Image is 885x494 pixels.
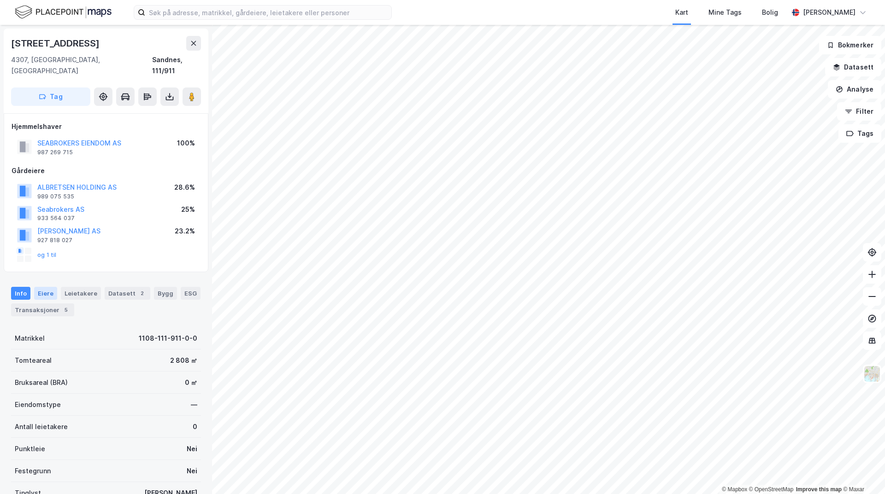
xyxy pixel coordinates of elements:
[819,36,881,54] button: Bokmerker
[803,7,855,18] div: [PERSON_NAME]
[191,399,197,410] div: —
[139,333,197,344] div: 1108-111-911-0-0
[15,377,68,388] div: Bruksareal (BRA)
[15,4,112,20] img: logo.f888ab2527a4732fd821a326f86c7f29.svg
[37,149,73,156] div: 987 269 715
[15,355,52,366] div: Tomteareal
[61,305,71,314] div: 5
[12,165,201,176] div: Gårdeiere
[863,365,881,383] img: Z
[11,287,30,300] div: Info
[61,287,101,300] div: Leietakere
[11,303,74,316] div: Transaksjoner
[796,486,842,493] a: Improve this map
[839,450,885,494] div: Kontrollprogram for chat
[15,443,45,454] div: Punktleie
[15,333,45,344] div: Matrikkel
[11,36,101,51] div: [STREET_ADDRESS]
[15,421,68,432] div: Antall leietakere
[177,138,195,149] div: 100%
[154,287,177,300] div: Bygg
[15,399,61,410] div: Eiendomstype
[181,287,201,300] div: ESG
[170,355,197,366] div: 2 808 ㎡
[105,287,150,300] div: Datasett
[174,182,195,193] div: 28.6%
[722,486,747,493] a: Mapbox
[37,215,75,222] div: 933 564 037
[12,121,201,132] div: Hjemmelshaver
[838,124,881,143] button: Tags
[145,6,391,19] input: Søk på adresse, matrikkel, gårdeiere, leietakere eller personer
[839,450,885,494] iframe: Chat Widget
[187,443,197,454] div: Nei
[749,486,794,493] a: OpenStreetMap
[11,54,152,76] div: 4307, [GEOGRAPHIC_DATA], [GEOGRAPHIC_DATA]
[825,58,881,76] button: Datasett
[193,421,197,432] div: 0
[762,7,778,18] div: Bolig
[185,377,197,388] div: 0 ㎡
[37,237,72,244] div: 927 818 027
[181,204,195,215] div: 25%
[708,7,742,18] div: Mine Tags
[175,226,195,237] div: 23.2%
[11,87,90,106] button: Tag
[37,193,74,200] div: 989 075 535
[15,465,51,477] div: Festegrunn
[828,80,881,99] button: Analyse
[187,465,197,477] div: Nei
[34,287,57,300] div: Eiere
[837,102,881,121] button: Filter
[137,289,147,298] div: 2
[675,7,688,18] div: Kart
[152,54,201,76] div: Sandnes, 111/911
